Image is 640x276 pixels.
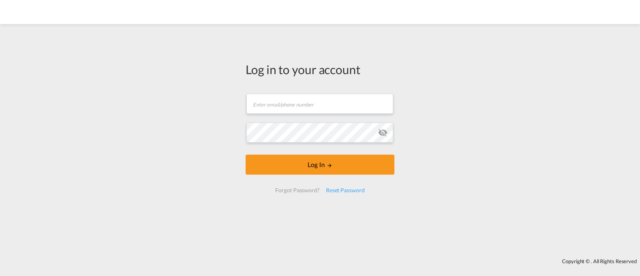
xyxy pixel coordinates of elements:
md-icon: icon-eye-off [378,128,388,137]
input: Enter email/phone number [246,94,393,114]
div: Forgot Password? [272,183,322,197]
div: Log in to your account [246,61,394,78]
button: LOGIN [246,155,394,175]
div: Reset Password [323,183,368,197]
